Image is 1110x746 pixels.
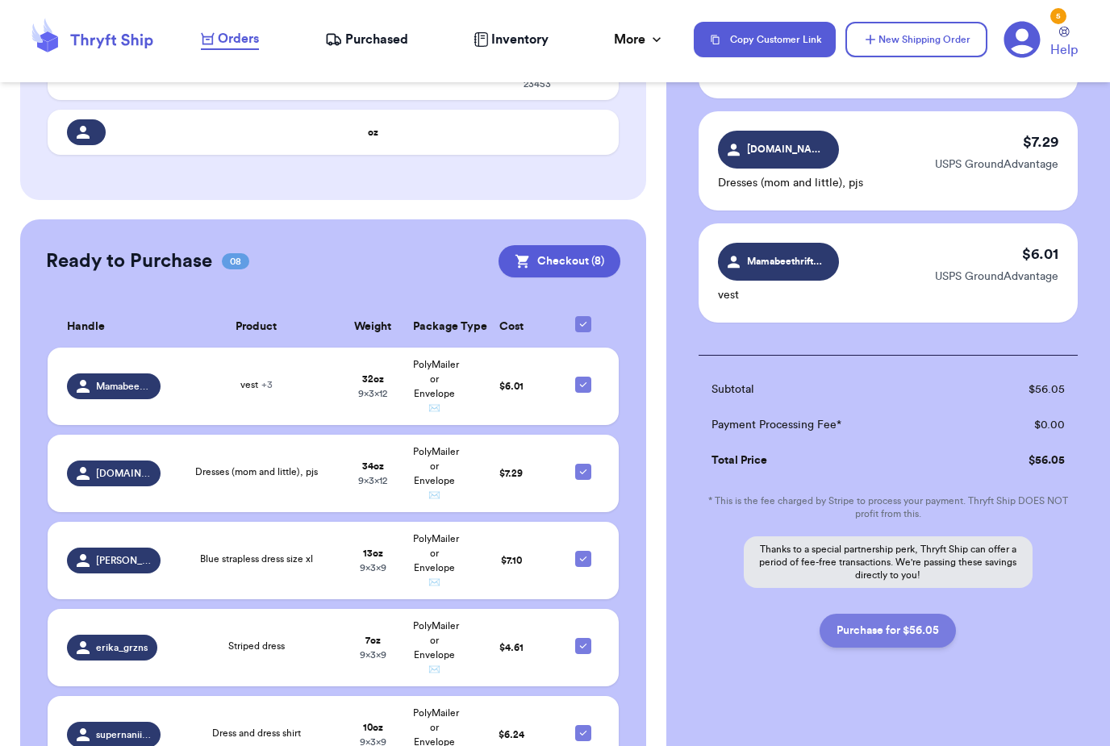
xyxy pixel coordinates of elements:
[820,614,956,648] button: Purchase for $56.05
[363,548,383,558] strong: 13 oz
[413,447,459,500] span: PolyMailer or Envelope ✉️
[499,245,620,277] button: Checkout (8)
[360,650,386,660] span: 9 x 3 x 9
[718,175,863,191] p: Dresses (mom and little), pjs
[699,372,970,407] td: Subtotal
[365,636,381,645] strong: 7 oz
[342,306,403,348] th: Weight
[368,127,378,137] strong: oz
[240,380,273,390] span: vest
[212,728,301,738] span: Dress and dress shirt
[413,360,459,413] span: PolyMailer or Envelope ✉️
[1022,243,1058,265] p: $ 6.01
[699,443,970,478] td: Total Price
[744,536,1033,588] p: Thanks to a special partnership perk, Thryft Ship can offer a period of fee-free transactions. We...
[694,22,836,57] button: Copy Customer Link
[360,563,386,573] span: 9 x 3 x 9
[1004,21,1041,58] a: 5
[845,22,987,57] button: New Shipping Order
[935,269,1058,285] p: USPS GroundAdvantage
[465,306,557,348] th: Cost
[501,556,522,565] span: $ 7.10
[935,156,1058,173] p: USPS GroundAdvantage
[325,30,408,49] a: Purchased
[970,407,1078,443] td: $ 0.00
[96,728,151,741] span: supernanii91
[491,30,549,49] span: Inventory
[261,380,273,390] span: + 3
[363,723,383,732] strong: 10 oz
[96,380,151,393] span: Mamabeethrifts.andthreads
[747,142,824,156] span: [DOMAIN_NAME]
[747,254,824,269] span: Mamabeethrifts.andthreads
[96,467,151,480] span: [DOMAIN_NAME]
[228,641,285,651] span: Striped dress
[67,319,105,335] span: Handle
[358,476,387,486] span: 9 x 3 x 12
[170,306,342,348] th: Product
[413,621,459,674] span: PolyMailer or Envelope ✉️
[499,730,524,740] span: $ 6.24
[474,30,549,49] a: Inventory
[1050,27,1078,60] a: Help
[718,287,839,303] p: vest
[362,374,384,384] strong: 32 oz
[1050,40,1078,60] span: Help
[403,306,465,348] th: Package Type
[699,407,970,443] td: Payment Processing Fee*
[970,443,1078,478] td: $ 56.05
[46,248,212,274] h2: Ready to Purchase
[499,469,523,478] span: $ 7.29
[358,389,387,398] span: 9 x 3 x 12
[1050,8,1066,24] div: 5
[499,381,524,391] span: $ 6.01
[96,554,151,567] span: [PERSON_NAME].thrifts
[345,30,408,49] span: Purchased
[201,29,259,50] a: Orders
[413,534,459,587] span: PolyMailer or Envelope ✉️
[699,494,1078,520] p: * This is the fee charged by Stripe to process your payment. Thryft Ship DOES NOT profit from this.
[218,29,259,48] span: Orders
[362,461,384,471] strong: 34 oz
[195,467,318,477] span: Dresses (mom and little), pjs
[614,30,665,49] div: More
[222,253,249,269] span: 08
[200,554,313,564] span: Blue strapless dress size xl
[96,641,148,654] span: erika_grzns
[1023,131,1058,153] p: $ 7.29
[499,643,524,652] span: $ 4.61
[970,372,1078,407] td: $ 56.05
